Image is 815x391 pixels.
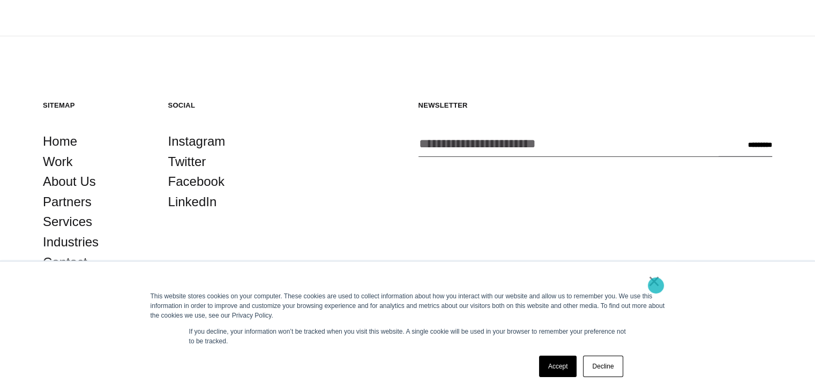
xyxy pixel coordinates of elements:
a: About Us [43,171,96,192]
h5: Social [168,101,272,110]
a: Contact [43,252,87,273]
a: Twitter [168,152,206,172]
a: Home [43,131,77,152]
a: Instagram [168,131,226,152]
a: × [648,276,661,286]
p: If you decline, your information won’t be tracked when you visit this website. A single cookie wi... [189,327,626,346]
a: Work [43,152,73,172]
a: Decline [583,356,623,377]
a: Services [43,212,92,232]
h5: Sitemap [43,101,147,110]
h5: Newsletter [418,101,773,110]
div: This website stores cookies on your computer. These cookies are used to collect information about... [151,291,665,320]
a: LinkedIn [168,192,217,212]
a: Accept [539,356,577,377]
a: Partners [43,192,92,212]
a: Facebook [168,171,225,192]
a: Industries [43,232,99,252]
